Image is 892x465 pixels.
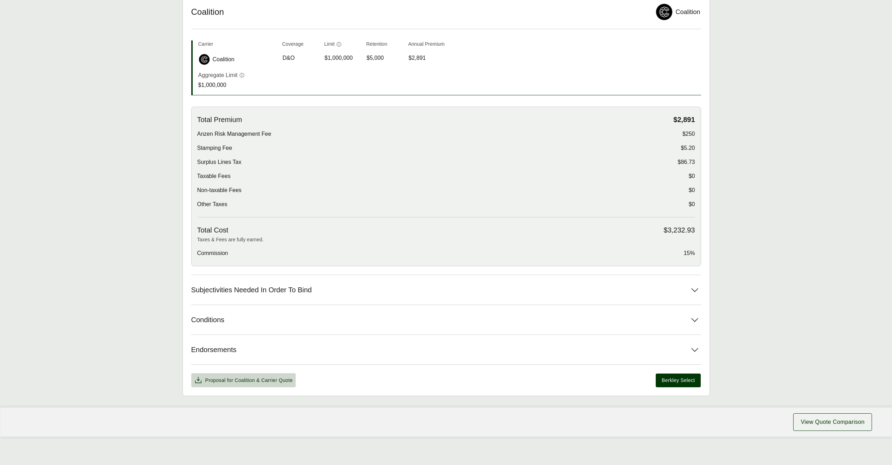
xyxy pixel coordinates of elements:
[689,200,695,209] span: $0
[197,158,242,166] span: Surplus Lines Tax
[191,345,237,354] span: Endorsements
[191,275,701,305] button: Subjectivities Needed In Order To Bind
[235,377,255,383] span: Coalition
[675,7,700,17] div: Coalition
[213,55,235,64] span: Coalition
[198,81,245,89] p: $1,000,000
[681,144,695,152] span: $5.20
[191,286,312,294] span: Subjectivities Needed In Order To Bind
[197,236,695,243] p: Taxes & Fees are fully earned.
[793,413,872,431] button: View Quote Comparison
[664,226,695,235] span: $3,232.93
[801,418,865,426] span: View Quote Comparison
[366,40,403,51] th: Retention
[197,186,242,195] span: Non-taxable Fees
[191,316,225,324] span: Conditions
[408,40,445,51] th: Annual Premium
[367,54,384,62] span: $5,000
[656,4,672,20] img: Coalition logo
[682,130,695,138] span: $250
[199,54,210,65] img: Coalition logo
[689,186,695,195] span: $0
[689,172,695,180] span: $0
[197,144,232,152] span: Stamping Fee
[205,377,293,384] span: Proposal for
[191,373,296,387] button: Proposal for Coalition & Carrier Quote
[324,40,361,51] th: Limit
[409,54,426,62] span: $2,891
[191,7,648,17] h2: Coalition
[197,115,242,124] span: Total Premium
[662,377,695,384] span: Berkley Select
[656,374,701,387] button: Berkley Select
[678,158,695,166] span: $86.73
[325,54,353,62] span: $1,000,000
[197,200,227,209] span: Other Taxes
[684,249,695,257] span: 15%
[283,54,295,62] span: D&O
[256,377,293,383] span: & Carrier Quote
[282,40,319,51] th: Coverage
[197,172,231,180] span: Taxable Fees
[198,71,238,79] p: Aggregate Limit
[197,249,228,257] span: Commission
[191,305,701,335] button: Conditions
[197,130,271,138] span: Anzen Risk Management Fee
[673,115,695,124] span: $2,891
[191,335,701,364] button: Endorsements
[197,226,229,235] span: Total Cost
[198,40,277,51] th: Carrier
